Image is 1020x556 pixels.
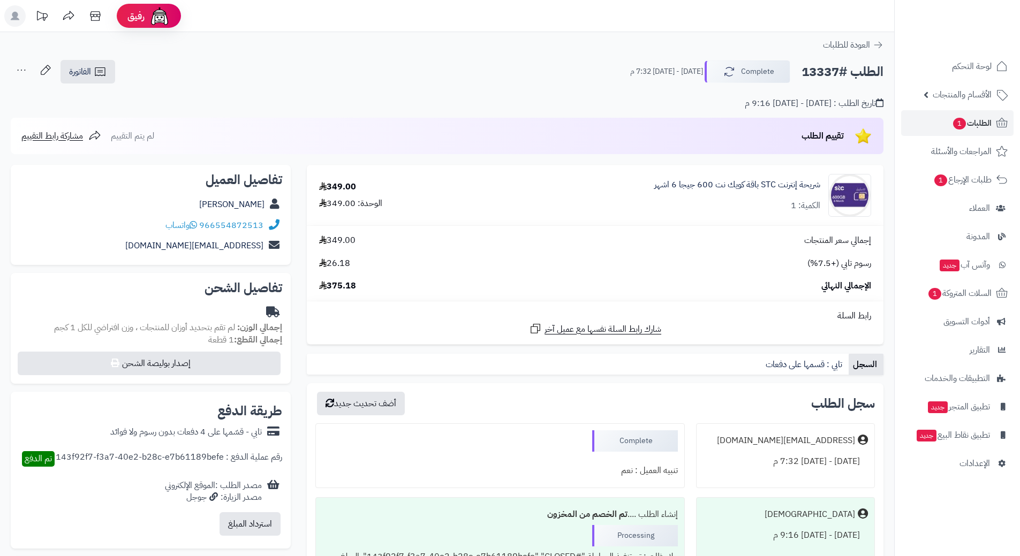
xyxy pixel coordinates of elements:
[943,314,990,329] span: أدوات التسويق
[829,174,871,217] img: 1737381301-5796560422315345811-90x90.jpg
[319,280,356,292] span: 375.18
[21,130,83,142] span: مشاركة رابط التقييم
[901,224,1014,249] a: المدونة
[933,172,992,187] span: طلبات الإرجاع
[237,321,282,334] strong: إجمالي الوزن:
[28,5,55,29] a: تحديثات المنصة
[901,309,1014,334] a: أدوات التسويق
[529,322,661,336] a: شارك رابط السلة نفسها مع عميل آخر
[802,61,883,83] h2: الطلب #13337
[165,219,197,232] a: واتساب
[966,229,990,244] span: المدونة
[319,181,356,193] div: 349.00
[925,371,990,386] span: التطبيقات والخدمات
[928,288,941,300] span: 1
[916,428,990,443] span: تطبيق نقاط البيع
[765,508,855,521] div: [DEMOGRAPHIC_DATA]
[199,198,265,211] a: [PERSON_NAME]
[217,405,282,417] h2: طريقة الدفع
[811,397,875,410] h3: سجل الطلب
[56,451,282,467] div: رقم عملية الدفع : 143f92f7-f3a7-40e2-b28c-e7b61189befe
[821,280,871,292] span: الإجمالي النهائي
[317,392,405,415] button: أضف تحديث جديد
[19,281,282,294] h2: تفاصيل الشحن
[931,144,992,159] span: المراجعات والأسئلة
[969,201,990,216] span: العملاء
[823,39,883,51] a: العودة للطلبات
[717,435,855,447] div: [EMAIL_ADDRESS][DOMAIN_NAME]
[901,422,1014,448] a: تطبيق نقاط البيعجديد
[940,260,959,271] span: جديد
[849,354,883,375] a: السجل
[901,54,1014,79] a: لوحة التحكم
[165,479,262,504] div: مصدر الطلب :الموقع الإلكتروني
[110,426,262,438] div: تابي - قسّمها على 4 دفعات بدون رسوم ولا فوائد
[545,323,661,336] span: شارك رابط السلة نفسها مع عميل آخر
[319,197,382,210] div: الوحدة: 349.00
[125,239,263,252] a: [EMAIL_ADDRESS][DOMAIN_NAME]
[319,234,356,247] span: 349.00
[547,508,628,521] b: تم الخصم من المخزون
[220,512,281,536] button: استرداد المبلغ
[901,195,1014,221] a: العملاء
[745,97,883,110] div: تاريخ الطلب : [DATE] - [DATE] 9:16 م
[654,179,820,191] a: شريحة إنترنت STC باقة كويك نت 600 جيجا 6 اشهر
[761,354,849,375] a: تابي : قسمها على دفعات
[208,333,282,346] small: 1 قطعة
[25,452,52,465] span: تم الدفع
[319,257,350,270] span: 26.18
[54,321,235,334] span: لم تقم بتحديد أوزان للمنتجات ، وزن افتراضي للكل 1 كجم
[21,130,101,142] a: مشاركة رابط التقييم
[791,200,820,212] div: الكمية: 1
[807,257,871,270] span: رسوم تابي (+7.5%)
[149,5,170,27] img: ai-face.png
[165,491,262,504] div: مصدر الزيارة: جوجل
[901,139,1014,164] a: المراجعات والأسئلة
[901,167,1014,193] a: طلبات الإرجاع1
[311,310,879,322] div: رابط السلة
[970,342,990,357] span: التقارير
[18,352,281,375] button: إصدار بوليصة الشحن
[933,87,992,102] span: الأقسام والمنتجات
[901,451,1014,476] a: الإعدادات
[952,116,992,131] span: الطلبات
[61,60,115,83] a: الفاتورة
[802,130,844,142] span: تقييم الطلب
[901,394,1014,420] a: تطبيق المتجرجديد
[901,252,1014,278] a: وآتس آبجديد
[953,118,966,130] span: 1
[322,504,677,525] div: إنشاء الطلب ....
[322,460,677,481] div: تنبيه العميل : نعم
[804,234,871,247] span: إجمالي سعر المنتجات
[19,173,282,186] h2: تفاصيل العميل
[917,430,936,441] span: جديد
[952,59,992,74] span: لوحة التحكم
[703,451,868,472] div: [DATE] - [DATE] 7:32 م
[592,430,678,452] div: Complete
[630,66,703,77] small: [DATE] - [DATE] 7:32 م
[901,280,1014,306] a: السلات المتروكة1
[234,333,282,346] strong: إجمالي القطع:
[69,65,91,78] span: الفاتورة
[901,365,1014,391] a: التطبيقات والخدمات
[901,337,1014,363] a: التقارير
[934,174,947,186] span: 1
[928,401,948,413] span: جديد
[927,286,992,301] span: السلات المتروكة
[823,39,870,51] span: العودة للطلبات
[927,399,990,414] span: تطبيق المتجر
[939,257,990,272] span: وآتس آب
[199,219,263,232] a: 966554872513
[705,60,790,83] button: Complete
[127,10,145,22] span: رفيق
[592,525,678,546] div: Processing
[703,525,868,546] div: [DATE] - [DATE] 9:16 م
[901,110,1014,136] a: الطلبات1
[111,130,154,142] span: لم يتم التقييم
[959,456,990,471] span: الإعدادات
